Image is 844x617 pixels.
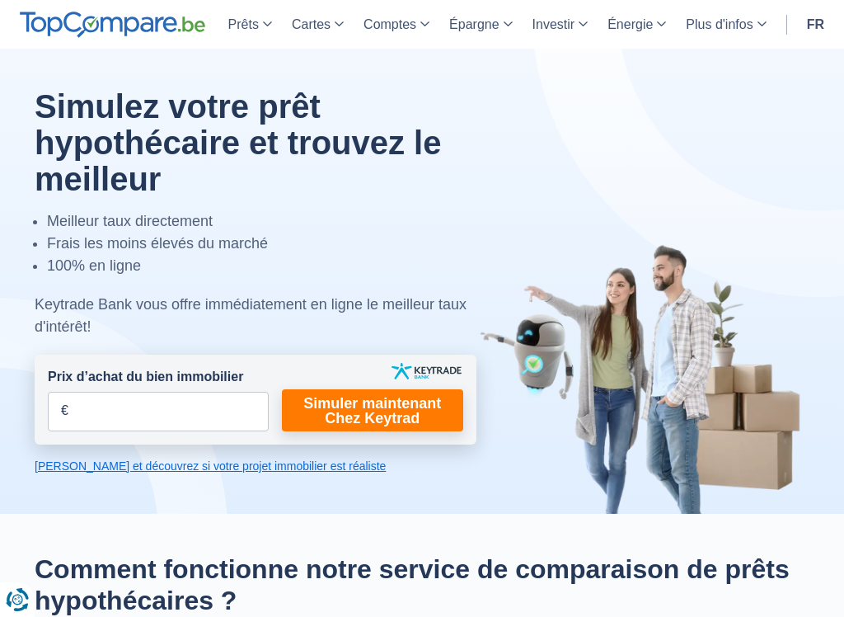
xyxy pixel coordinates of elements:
img: TopCompare [20,12,205,38]
h2: Comment fonctionne notre service de comparaison de prêts hypothécaires ? [35,553,809,617]
div: Keytrade Bank vous offre immédiatement en ligne le meilleur taux d'intérêt! [35,294,476,338]
li: Meilleur taux directement [47,210,476,233]
img: keytrade [392,363,462,379]
label: Prix d’achat du bien immobilier [48,368,243,387]
li: Frais les moins élevés du marché [47,233,476,255]
h1: Simulez votre prêt hypothécaire et trouvez le meilleur [35,88,476,197]
a: Simuler maintenant Chez Keytrad [282,389,463,431]
span: € [61,402,68,421]
li: 100% en ligne [47,255,476,277]
img: image-hero [480,243,809,514]
a: [PERSON_NAME] et découvrez si votre projet immobilier est réaliste [35,458,476,474]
